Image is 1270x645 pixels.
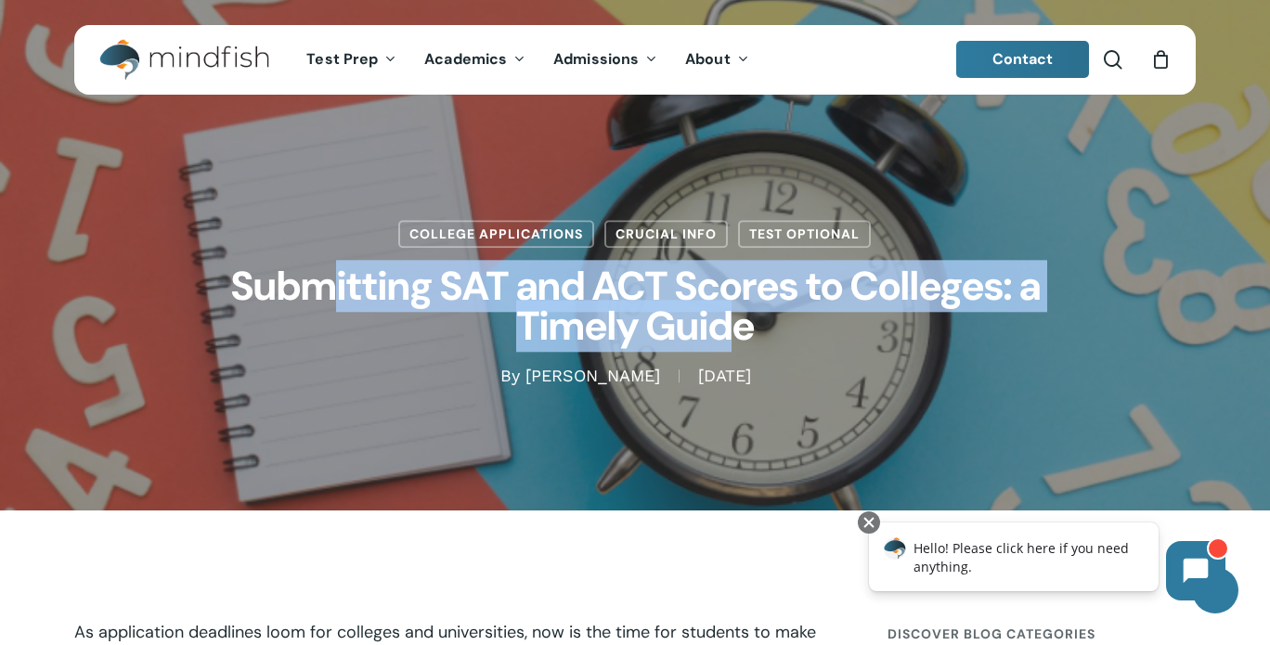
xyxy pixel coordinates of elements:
[738,220,871,248] a: Test Optional
[553,49,639,69] span: Admissions
[992,49,1054,69] span: Contact
[292,25,762,95] nav: Main Menu
[685,49,731,69] span: About
[539,52,671,68] a: Admissions
[424,49,507,69] span: Academics
[679,370,770,383] span: [DATE]
[306,49,378,69] span: Test Prep
[671,52,763,68] a: About
[398,220,594,248] a: College Applications
[74,25,1196,95] header: Main Menu
[956,41,1090,78] a: Contact
[500,370,520,383] span: By
[1150,49,1171,70] a: Cart
[849,508,1244,619] iframe: Chatbot
[410,52,539,68] a: Academics
[525,367,660,386] a: [PERSON_NAME]
[292,52,410,68] a: Test Prep
[171,248,1099,365] h1: Submitting SAT and ACT Scores to Colleges: a Timely Guide
[604,220,728,248] a: Crucial Info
